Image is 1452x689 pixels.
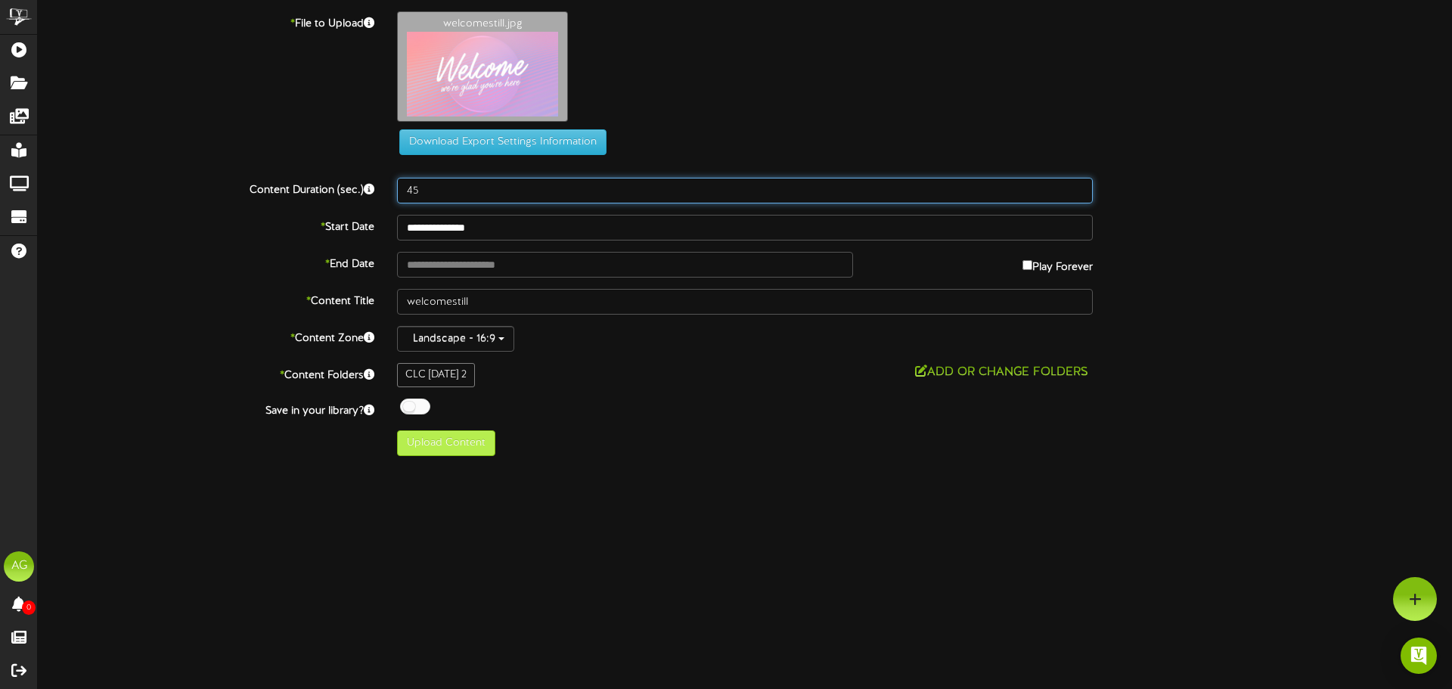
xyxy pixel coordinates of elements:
[26,252,386,272] label: End Date
[397,326,514,352] button: Landscape - 16:9
[26,215,386,235] label: Start Date
[397,289,1093,315] input: Title of this Content
[26,326,386,346] label: Content Zone
[26,399,386,419] label: Save in your library?
[1401,638,1437,674] div: Open Intercom Messenger
[399,129,607,155] button: Download Export Settings Information
[1022,252,1093,275] label: Play Forever
[26,178,386,198] label: Content Duration (sec.)
[26,11,386,32] label: File to Upload
[911,363,1093,382] button: Add or Change Folders
[397,430,495,456] button: Upload Content
[397,363,475,387] div: CLC [DATE] 2
[392,137,607,148] a: Download Export Settings Information
[22,601,36,615] span: 0
[26,289,386,309] label: Content Title
[26,363,386,383] label: Content Folders
[1022,260,1032,270] input: Play Forever
[4,551,34,582] div: AG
